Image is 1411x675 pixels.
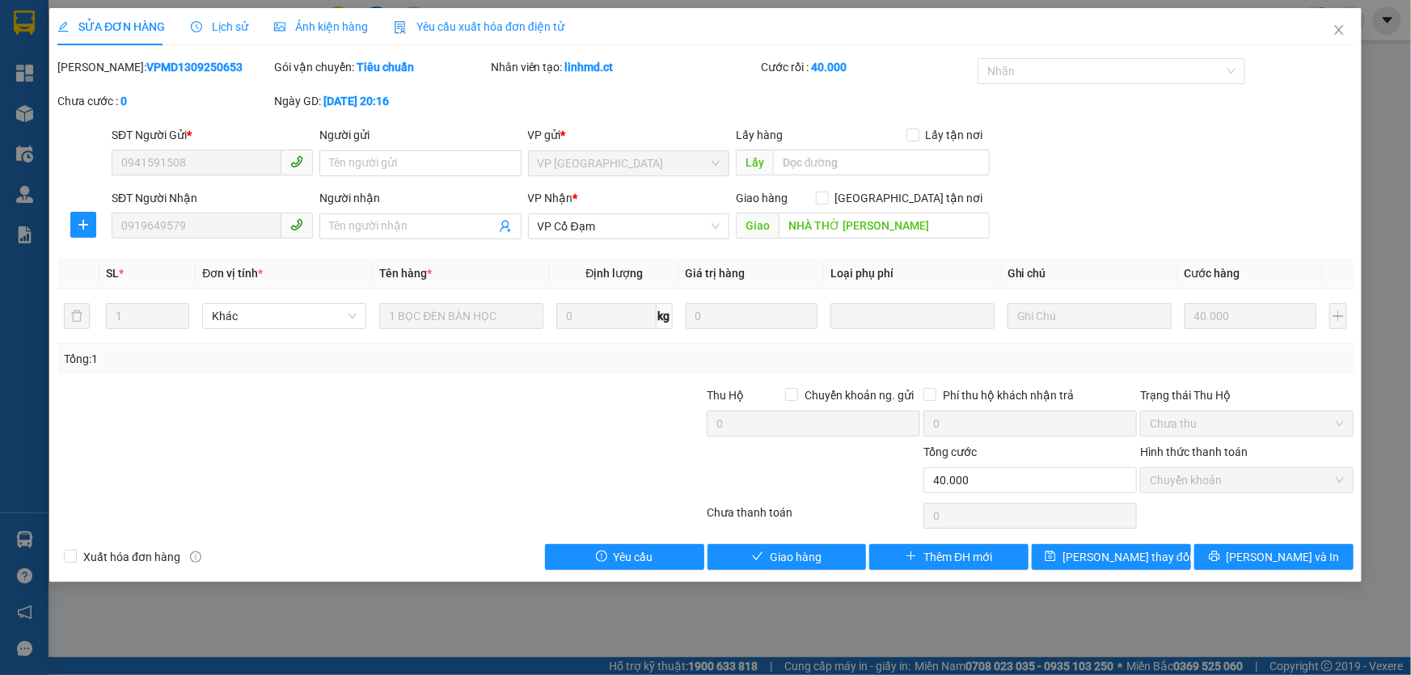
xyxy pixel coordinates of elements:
span: close [1333,23,1346,36]
span: phone [290,155,303,168]
b: 40.000 [811,61,847,74]
span: VP Cổ Đạm [538,214,720,238]
div: [PERSON_NAME]: [57,58,271,76]
span: check [752,551,763,563]
span: Giá trị hàng [686,267,746,280]
span: printer [1209,551,1220,563]
div: Người gửi [319,126,521,144]
span: VP Mỹ Đình [538,151,720,175]
span: Yêu cầu [614,548,653,566]
span: user-add [499,220,512,233]
div: Chưa cước : [57,92,271,110]
th: Loại phụ phí [824,258,1001,289]
span: Tổng cước [923,445,977,458]
span: Thu Hộ [707,389,744,402]
input: Ghi Chú [1008,303,1172,329]
span: Tên hàng [379,267,432,280]
span: picture [274,21,285,32]
b: 0 [120,95,127,108]
b: Tiêu chuẩn [357,61,414,74]
button: checkGiao hàng [708,544,867,570]
span: [PERSON_NAME] và In [1227,548,1340,566]
button: exclamation-circleYêu cầu [545,544,704,570]
span: clock-circle [191,21,202,32]
button: plus [1329,303,1347,329]
div: SĐT Người Nhận [112,189,313,207]
span: Lấy [736,150,773,175]
b: linhmd.ct [565,61,614,74]
div: Người nhận [319,189,521,207]
div: Chưa thanh toán [706,504,923,532]
button: printer[PERSON_NAME] và In [1194,544,1354,570]
span: SỬA ĐƠN HÀNG [57,20,165,33]
span: save [1045,551,1056,563]
span: plus [71,218,95,231]
div: Cước rồi : [761,58,974,76]
button: plus [70,212,96,238]
span: info-circle [190,551,201,563]
span: Yêu cầu xuất hóa đơn điện tử [394,20,564,33]
span: exclamation-circle [596,551,607,563]
span: Chuyển khoản ng. gửi [798,386,920,404]
span: Thêm ĐH mới [923,548,992,566]
button: plusThêm ĐH mới [869,544,1029,570]
span: Ảnh kiện hàng [274,20,368,33]
img: icon [394,21,407,34]
span: Cước hàng [1185,267,1240,280]
div: Nhân viên tạo: [491,58,758,76]
span: phone [290,218,303,231]
input: Dọc đường [779,213,990,238]
button: delete [64,303,90,329]
div: Ngày GD: [274,92,488,110]
span: edit [57,21,69,32]
button: save[PERSON_NAME] thay đổi [1032,544,1191,570]
th: Ghi chú [1001,258,1178,289]
b: VPMD1309250653 [146,61,243,74]
div: Tổng: 1 [64,350,545,368]
div: VP gửi [528,126,729,144]
span: Lịch sử [191,20,248,33]
span: [GEOGRAPHIC_DATA] tận nơi [829,189,990,207]
div: SĐT Người Gửi [112,126,313,144]
span: Chưa thu [1150,411,1344,436]
span: Giao hàng [770,548,822,566]
span: Giao [736,213,779,238]
span: Lấy hàng [736,129,783,141]
span: Định lượng [585,267,643,280]
input: Dọc đường [773,150,990,175]
span: VP Nhận [528,192,573,205]
span: Phí thu hộ khách nhận trả [936,386,1080,404]
span: Giao hàng [736,192,788,205]
span: Khác [212,304,357,328]
span: Đơn vị tính [202,267,263,280]
div: Gói vận chuyển: [274,58,488,76]
input: VD: Bàn, Ghế [379,303,543,329]
b: [DATE] 20:16 [323,95,389,108]
input: 0 [1185,303,1316,329]
span: plus [906,551,917,563]
span: Lấy tận nơi [919,126,990,144]
input: 0 [686,303,817,329]
span: Xuất hóa đơn hàng [77,548,187,566]
span: [PERSON_NAME] thay đổi [1062,548,1192,566]
button: Close [1316,8,1362,53]
span: Chuyển khoản [1150,468,1344,492]
div: Trạng thái Thu Hộ [1140,386,1354,404]
label: Hình thức thanh toán [1140,445,1248,458]
span: SL [106,267,119,280]
span: kg [657,303,673,329]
